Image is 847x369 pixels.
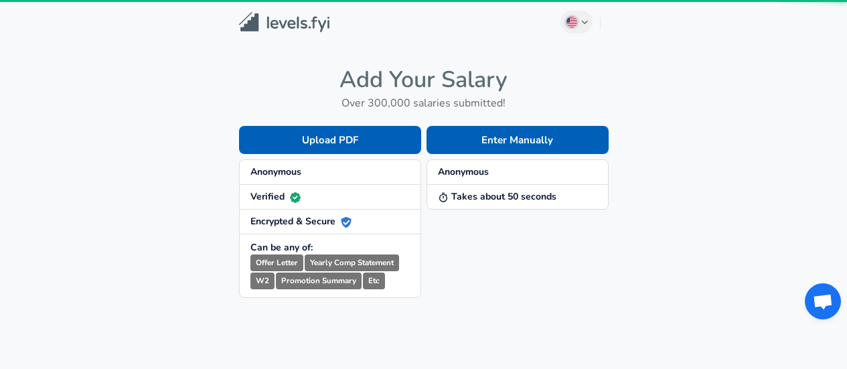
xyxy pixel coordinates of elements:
small: Yearly Comp Statement [305,254,399,271]
strong: Verified [250,190,301,203]
strong: Takes about 50 seconds [438,190,556,203]
button: Enter Manually [427,126,609,154]
button: Upload PDF [239,126,421,154]
h6: Over 300,000 salaries submitted! [239,94,609,113]
small: Etc [363,273,385,289]
button: English (US) [560,11,593,33]
img: Levels.fyi [239,12,329,33]
strong: Can be any of: [250,241,313,254]
strong: Encrypted & Secure [250,215,352,228]
small: W2 [250,273,275,289]
strong: Anonymous [438,165,489,178]
small: Promotion Summary [276,273,362,289]
img: English (US) [566,17,577,27]
div: Open chat [805,283,841,319]
small: Offer Letter [250,254,303,271]
strong: Anonymous [250,165,301,178]
h4: Add Your Salary [239,66,609,94]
